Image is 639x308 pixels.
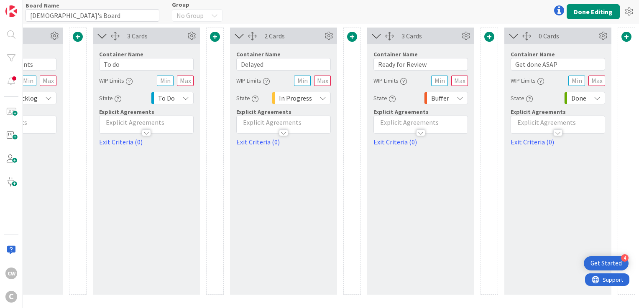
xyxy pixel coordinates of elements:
[99,91,121,106] div: State
[590,259,622,268] div: Get Started
[264,31,322,41] div: 2 Cards
[99,73,133,88] div: WIP Limits
[236,58,331,71] input: Add container name...
[511,108,566,116] span: Explicit Agreements
[157,76,174,86] input: Min
[236,50,281,58] label: Container Name
[236,137,331,147] a: Exit Criteria (0)
[40,76,56,86] input: Max
[14,92,38,104] span: Backlog
[172,2,189,8] span: Group
[373,137,468,147] a: Exit Criteria (0)
[511,73,544,88] div: WIP Limits
[294,76,311,86] input: Min
[18,1,38,11] span: Support
[5,291,17,303] div: C
[373,108,429,116] span: Explicit Agreements
[236,108,291,116] span: Explicit Agreements
[279,92,312,104] span: In Progress
[621,254,629,262] div: 4
[176,10,204,21] span: No Group
[5,5,17,17] img: Visit kanbanzone.com
[99,137,194,147] a: Exit Criteria (0)
[373,50,418,58] label: Container Name
[511,91,533,106] div: State
[431,92,449,104] span: Buffer
[99,50,143,58] label: Container Name
[568,76,585,86] input: Min
[20,76,36,86] input: Min
[127,31,185,41] div: 3 Cards
[99,58,194,71] input: Add container name...
[236,73,270,88] div: WIP Limits
[511,58,605,71] input: Add container name...
[567,4,620,19] button: Done Editing
[373,73,407,88] div: WIP Limits
[158,92,175,104] span: To Do
[584,256,629,270] div: Open Get Started checklist, remaining modules: 4
[539,31,597,41] div: 0 Cards
[431,76,448,86] input: Min
[177,76,194,86] input: Max
[5,268,17,279] div: CW
[451,76,468,86] input: Max
[373,91,396,106] div: State
[314,76,331,86] input: Max
[571,92,586,104] span: Done
[511,137,605,147] a: Exit Criteria (0)
[511,50,555,58] label: Container Name
[26,2,59,9] label: Board Name
[401,31,460,41] div: 3 Cards
[373,58,468,71] input: Add container name...
[236,91,258,106] div: State
[99,108,154,116] span: Explicit Agreements
[588,76,605,86] input: Max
